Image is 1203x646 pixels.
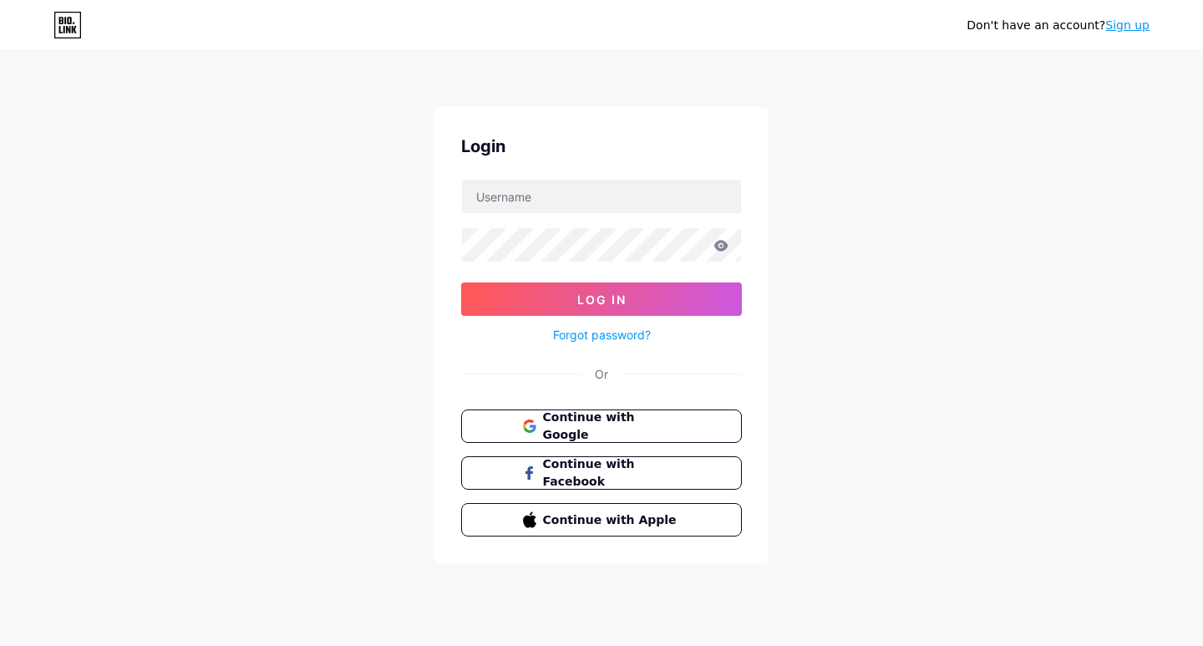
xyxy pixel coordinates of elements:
[543,511,681,529] span: Continue with Apple
[461,134,742,159] div: Login
[543,455,681,491] span: Continue with Facebook
[461,409,742,443] button: Continue with Google
[595,365,608,383] div: Or
[543,409,681,444] span: Continue with Google
[577,292,627,307] span: Log In
[1105,18,1150,32] a: Sign up
[461,503,742,537] button: Continue with Apple
[553,326,651,343] a: Forgot password?
[461,282,742,316] button: Log In
[967,17,1150,34] div: Don't have an account?
[461,456,742,490] button: Continue with Facebook
[462,180,741,213] input: Username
